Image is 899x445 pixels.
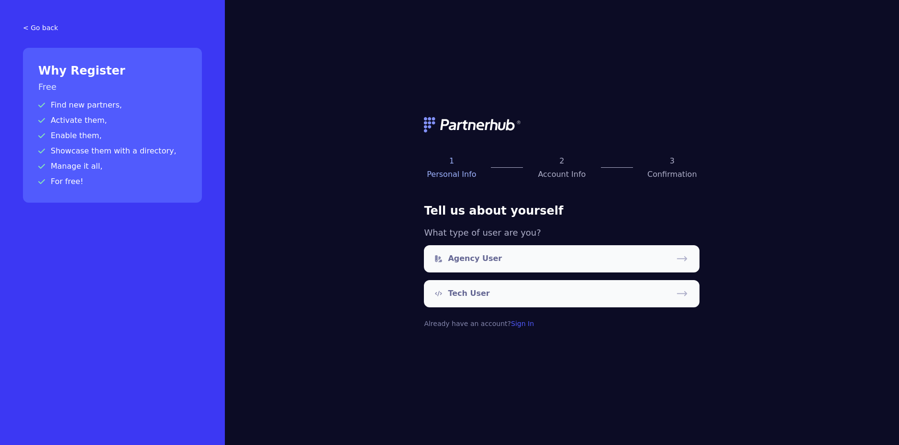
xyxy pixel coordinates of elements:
[534,155,589,167] p: 2
[38,115,187,126] p: Activate them,
[38,63,187,78] h2: Why Register
[424,203,699,218] h3: Tell us about yourself
[448,253,502,264] p: Agency User
[38,80,187,94] h3: Free
[424,245,699,272] a: Agency User
[511,320,534,327] a: Sign In
[38,176,187,187] p: For free!
[644,155,699,167] p: 3
[424,226,699,239] h5: What type of user are you?
[38,99,187,111] p: Find new partners,
[534,169,589,180] p: Account Info
[644,169,699,180] p: Confirmation
[424,155,479,167] p: 1
[448,288,489,299] p: Tech User
[38,161,187,172] p: Manage it all,
[38,145,187,157] p: Showcase them with a directory,
[424,117,522,132] img: logo
[424,169,479,180] p: Personal Info
[23,23,202,33] a: < Go back
[38,130,187,141] p: Enable them,
[424,280,699,307] a: Tech User
[424,319,699,328] p: Already have an account?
